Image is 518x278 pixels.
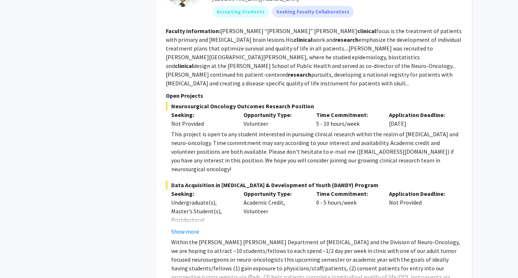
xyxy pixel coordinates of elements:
p: Application Deadline: [389,110,451,119]
b: research [335,36,358,43]
span: Neurosurgical Oncology Outcomes Research Position [166,102,462,110]
b: clinical [294,36,313,43]
mat-chip: Seeking Faculty Collaborators [272,6,354,17]
div: 0 - 5 hours/week [311,189,384,236]
b: research [288,71,311,78]
p: Opportunity Type: [244,189,305,198]
p: Time Commitment: [316,110,378,119]
p: Time Commitment: [316,189,378,198]
div: Not Provided [171,119,233,128]
mat-chip: Accepting Students [212,6,269,17]
p: Open Projects [166,91,462,100]
span: Data Acquisition in [MEDICAL_DATA] & Development of Youth (DANDY) Program [166,181,462,189]
fg-read-more: [PERSON_NAME] “[PERSON_NAME]” [PERSON_NAME] focus is the treatment of patients with primary and [... [166,27,462,87]
div: Volunteer [238,110,311,128]
b: clinical [357,27,376,35]
div: Academic Credit, Volunteer [238,189,311,236]
div: Undergraduate(s), Master's Student(s), Postdoctoral Researcher(s) / Research Staff, Medical Resid... [171,198,233,259]
p: Seeking: [171,189,233,198]
div: This project is open to any student interested in pursuing clinical research within the realm of ... [171,130,462,173]
div: [DATE] [384,110,456,128]
p: Application Deadline: [389,189,451,198]
p: Seeking: [171,110,233,119]
iframe: Chat [5,245,31,273]
div: 5 - 10 hours/week [311,110,384,128]
div: Not Provided [384,189,456,236]
p: Opportunity Type: [244,110,305,119]
b: clinical [175,62,194,69]
b: Faculty Information: [166,27,220,35]
button: Show more [171,227,199,236]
